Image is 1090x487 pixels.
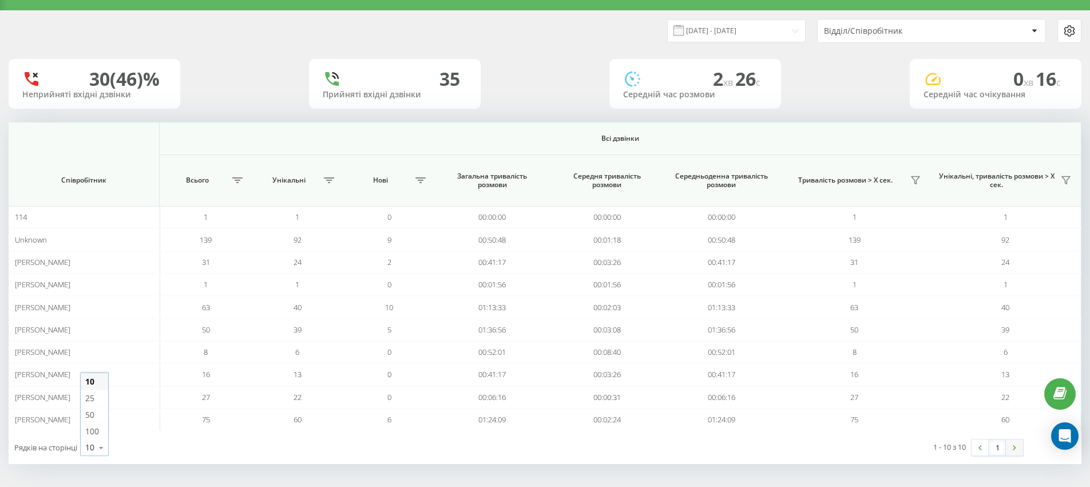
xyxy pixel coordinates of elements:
[202,324,210,335] span: 50
[853,212,857,222] span: 1
[664,206,779,228] td: 00:00:00
[853,279,857,290] span: 1
[850,302,858,312] span: 63
[549,206,664,228] td: 00:00:00
[850,257,858,267] span: 31
[664,296,779,318] td: 01:13:33
[989,440,1006,456] a: 1
[1001,392,1009,402] span: 22
[1056,76,1061,89] span: c
[713,66,735,91] span: 2
[549,363,664,386] td: 00:03:26
[923,90,1068,100] div: Середній час очікування
[664,409,779,431] td: 01:24:09
[756,76,760,89] span: c
[1001,302,1009,312] span: 40
[1004,347,1008,357] span: 6
[549,274,664,296] td: 00:01:56
[15,414,70,425] span: [PERSON_NAME]
[89,68,160,90] div: 30 (46)%
[387,257,391,267] span: 2
[85,393,94,403] span: 25
[294,392,302,402] span: 22
[295,279,299,290] span: 1
[1001,257,1009,267] span: 24
[853,347,857,357] span: 8
[824,26,961,36] div: Відділ/Співробітник
[1013,66,1036,91] span: 0
[387,324,391,335] span: 5
[15,347,70,357] span: [PERSON_NAME]
[14,442,77,453] span: Рядків на сторінці
[1001,369,1009,379] span: 13
[1051,422,1079,450] div: Open Intercom Messenger
[1004,279,1008,290] span: 1
[294,257,302,267] span: 24
[294,324,302,335] span: 39
[294,369,302,379] span: 13
[257,176,320,185] span: Унікальні
[623,90,767,100] div: Середній час розмови
[435,206,549,228] td: 00:00:00
[387,369,391,379] span: 0
[202,392,210,402] span: 27
[202,369,210,379] span: 16
[323,90,467,100] div: Прийняті вхідні дзвінки
[549,319,664,341] td: 00:03:08
[15,235,47,245] span: Unknown
[202,257,210,267] span: 31
[387,347,391,357] span: 0
[1001,324,1009,335] span: 39
[664,386,779,409] td: 00:06:16
[549,386,664,409] td: 00:00:31
[1001,414,1009,425] span: 60
[664,228,779,251] td: 00:50:48
[15,212,27,222] span: 114
[664,274,779,296] td: 00:01:56
[385,302,393,312] span: 10
[435,386,549,409] td: 00:06:16
[387,392,391,402] span: 0
[850,414,858,425] span: 75
[387,279,391,290] span: 0
[204,279,208,290] span: 1
[439,68,460,90] div: 35
[435,274,549,296] td: 00:01:56
[549,228,664,251] td: 00:01:18
[1001,235,1009,245] span: 92
[723,76,735,89] span: хв
[85,376,94,387] span: 10
[784,176,906,185] span: Тривалість розмови > Х сек.
[165,176,228,185] span: Всього
[85,442,94,453] div: 10
[849,235,861,245] span: 139
[22,90,167,100] div: Неприйняті вхідні дзвінки
[387,212,391,222] span: 0
[933,441,966,453] div: 1 - 10 з 10
[349,176,412,185] span: Нові
[204,212,208,222] span: 1
[435,319,549,341] td: 01:36:56
[295,347,299,357] span: 6
[1024,76,1036,89] span: хв
[15,279,70,290] span: [PERSON_NAME]
[435,341,549,363] td: 00:52:01
[435,228,549,251] td: 00:50:48
[561,172,653,189] span: Середня тривалість розмови
[85,426,99,437] span: 100
[850,324,858,335] span: 50
[435,251,549,274] td: 00:41:17
[1004,212,1008,222] span: 1
[15,392,70,402] span: [PERSON_NAME]
[387,414,391,425] span: 6
[387,235,391,245] span: 9
[15,302,70,312] span: [PERSON_NAME]
[936,172,1057,189] span: Унікальні, тривалість розмови > Х сек.
[664,363,779,386] td: 00:41:17
[549,296,664,318] td: 00:02:03
[549,251,664,274] td: 00:03:26
[294,302,302,312] span: 40
[675,172,768,189] span: Середньоденна тривалість розмови
[435,409,549,431] td: 01:24:09
[200,235,212,245] span: 139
